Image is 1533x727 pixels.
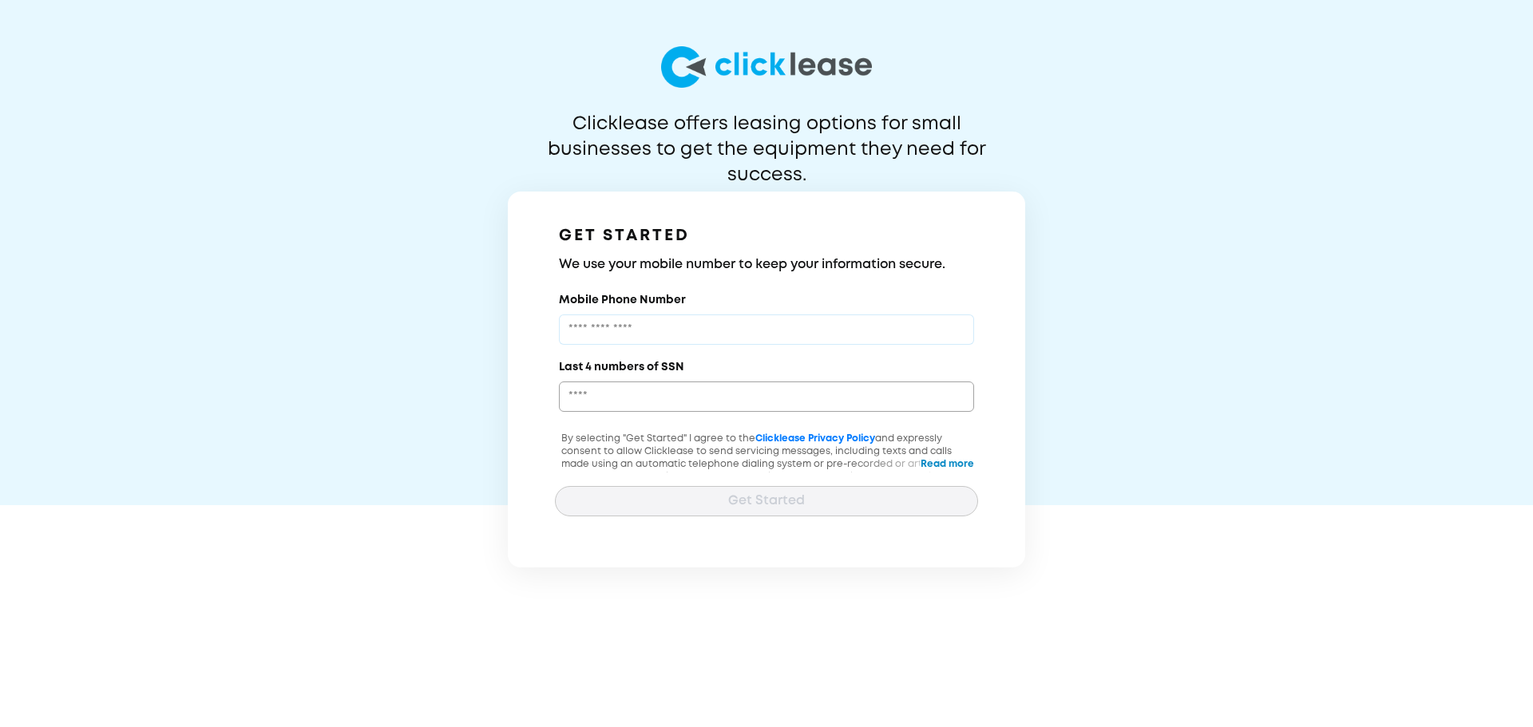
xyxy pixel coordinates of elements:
[559,255,974,275] h3: We use your mobile number to keep your information secure.
[755,434,875,443] a: Clicklease Privacy Policy
[509,112,1024,163] p: Clicklease offers leasing options for small businesses to get the equipment they need for success.
[559,292,686,308] label: Mobile Phone Number
[555,433,978,509] p: By selecting "Get Started" I agree to the and expressly consent to allow Clicklease to send servi...
[661,46,872,88] img: logo-larg
[559,359,684,375] label: Last 4 numbers of SSN
[555,486,978,516] button: Get Started
[559,223,974,249] h1: GET STARTED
